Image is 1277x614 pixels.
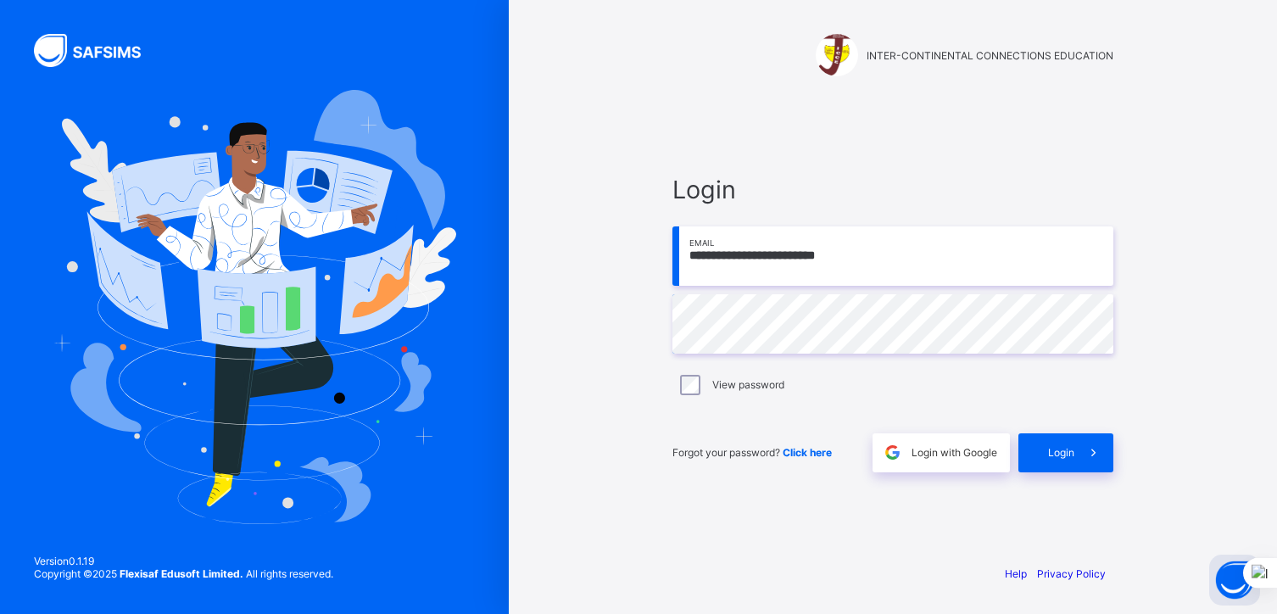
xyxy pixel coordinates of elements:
[1037,567,1106,580] a: Privacy Policy
[1005,567,1027,580] a: Help
[34,34,161,67] img: SAFSIMS Logo
[120,567,243,580] strong: Flexisaf Edusoft Limited.
[867,49,1113,62] span: INTER-CONTINENTAL CONNECTIONS EDUCATION
[1048,446,1074,459] span: Login
[912,446,997,459] span: Login with Google
[883,443,902,462] img: google.396cfc9801f0270233282035f929180a.svg
[53,90,456,524] img: Hero Image
[783,446,832,459] a: Click here
[34,567,333,580] span: Copyright © 2025 All rights reserved.
[1209,555,1260,606] button: Open asap
[712,378,784,391] label: View password
[672,446,832,459] span: Forgot your password?
[34,555,333,567] span: Version 0.1.19
[672,175,1113,204] span: Login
